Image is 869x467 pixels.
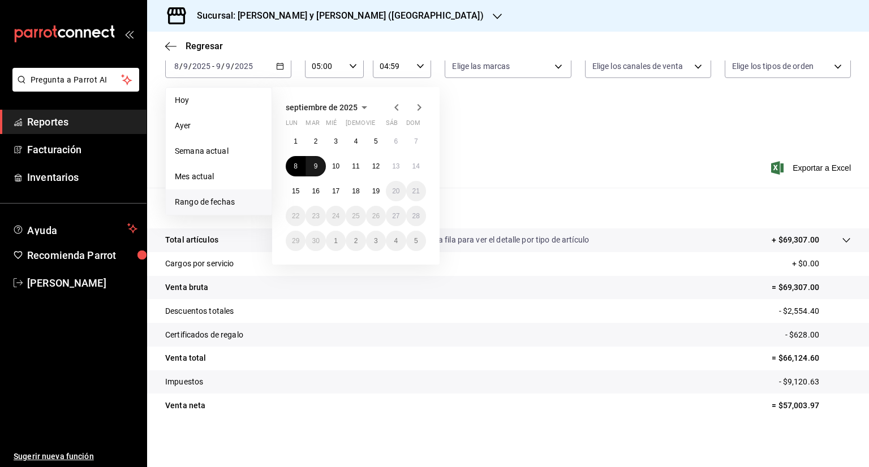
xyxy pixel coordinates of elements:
[174,62,179,71] input: --
[732,60,814,72] span: Elige los tipos de orden
[346,206,365,226] button: 25 de septiembre de 2025
[312,212,319,220] abbr: 23 de septiembre de 2025
[306,231,325,251] button: 30 de septiembre de 2025
[286,206,306,226] button: 22 de septiembre de 2025
[366,181,386,201] button: 19 de septiembre de 2025
[374,237,378,245] abbr: 3 de octubre de 2025
[412,162,420,170] abbr: 14 de septiembre de 2025
[346,156,365,176] button: 11 de septiembre de 2025
[175,171,263,183] span: Mes actual
[394,237,398,245] abbr: 4 de octubre de 2025
[326,119,337,131] abbr: miércoles
[212,62,214,71] span: -
[231,62,234,71] span: /
[312,237,319,245] abbr: 30 de septiembre de 2025
[326,231,346,251] button: 1 de octubre de 2025
[165,234,218,246] p: Total artículos
[165,282,208,293] p: Venta bruta
[366,206,386,226] button: 26 de septiembre de 2025
[27,170,137,185] span: Inventarios
[779,376,851,388] p: - $9,120.63
[779,305,851,317] p: - $2,554.40
[394,137,398,145] abbr: 6 de septiembre de 2025
[352,162,359,170] abbr: 11 de septiembre de 2025
[772,400,851,412] p: = $57,003.97
[294,162,298,170] abbr: 8 de septiembre de 2025
[366,231,386,251] button: 3 de octubre de 2025
[773,161,851,175] button: Exportar a Excel
[286,103,358,112] span: septiembre de 2025
[372,162,380,170] abbr: 12 de septiembre de 2025
[14,451,137,462] span: Sugerir nueva función
[406,131,426,152] button: 7 de septiembre de 2025
[386,206,406,226] button: 27 de septiembre de 2025
[366,131,386,152] button: 5 de septiembre de 2025
[332,212,339,220] abbr: 24 de septiembre de 2025
[406,119,420,131] abbr: domingo
[392,187,399,195] abbr: 20 de septiembre de 2025
[165,352,206,364] p: Venta total
[406,206,426,226] button: 28 de septiembre de 2025
[772,234,819,246] p: + $69,307.00
[225,62,231,71] input: --
[294,137,298,145] abbr: 1 de septiembre de 2025
[306,131,325,152] button: 2 de septiembre de 2025
[386,181,406,201] button: 20 de septiembre de 2025
[306,206,325,226] button: 23 de septiembre de 2025
[8,82,139,94] a: Pregunta a Parrot AI
[326,156,346,176] button: 10 de septiembre de 2025
[27,248,137,263] span: Recomienda Parrot
[292,187,299,195] abbr: 15 de septiembre de 2025
[175,120,263,132] span: Ayer
[188,62,192,71] span: /
[326,131,346,152] button: 3 de septiembre de 2025
[412,187,420,195] abbr: 21 de septiembre de 2025
[221,62,225,71] span: /
[346,131,365,152] button: 4 de septiembre de 2025
[165,400,205,412] p: Venta neta
[179,62,183,71] span: /
[165,305,234,317] p: Descuentos totales
[175,94,263,106] span: Hoy
[286,101,371,114] button: septiembre de 2025
[31,74,122,86] span: Pregunta a Parrot AI
[366,156,386,176] button: 12 de septiembre de 2025
[306,119,319,131] abbr: martes
[372,187,380,195] abbr: 19 de septiembre de 2025
[346,231,365,251] button: 2 de octubre de 2025
[386,156,406,176] button: 13 de septiembre de 2025
[165,258,234,270] p: Cargos por servicio
[412,212,420,220] abbr: 28 de septiembre de 2025
[306,181,325,201] button: 16 de septiembre de 2025
[374,137,378,145] abbr: 5 de septiembre de 2025
[392,162,399,170] abbr: 13 de septiembre de 2025
[286,231,306,251] button: 29 de septiembre de 2025
[392,212,399,220] abbr: 27 de septiembre de 2025
[27,114,137,129] span: Reportes
[792,258,851,270] p: + $0.00
[452,60,510,72] span: Elige las marcas
[332,187,339,195] abbr: 17 de septiembre de 2025
[12,68,139,92] button: Pregunta a Parrot AI
[306,156,325,176] button: 9 de septiembre de 2025
[216,62,221,71] input: --
[186,41,223,51] span: Regresar
[27,142,137,157] span: Facturación
[192,62,211,71] input: ----
[188,9,484,23] h3: Sucursal: [PERSON_NAME] y [PERSON_NAME] ([GEOGRAPHIC_DATA])
[334,237,338,245] abbr: 1 de octubre de 2025
[352,187,359,195] abbr: 18 de septiembre de 2025
[352,212,359,220] abbr: 25 de septiembre de 2025
[386,119,398,131] abbr: sábado
[772,282,851,293] p: = $69,307.00
[401,234,589,246] p: Da clic en la fila para ver el detalle por tipo de artículo
[346,181,365,201] button: 18 de septiembre de 2025
[334,137,338,145] abbr: 3 de septiembre de 2025
[314,137,318,145] abbr: 2 de septiembre de 2025
[165,329,243,341] p: Certificados de regalo
[314,162,318,170] abbr: 9 de septiembre de 2025
[406,156,426,176] button: 14 de septiembre de 2025
[785,329,851,341] p: - $628.00
[772,352,851,364] p: = $66,124.60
